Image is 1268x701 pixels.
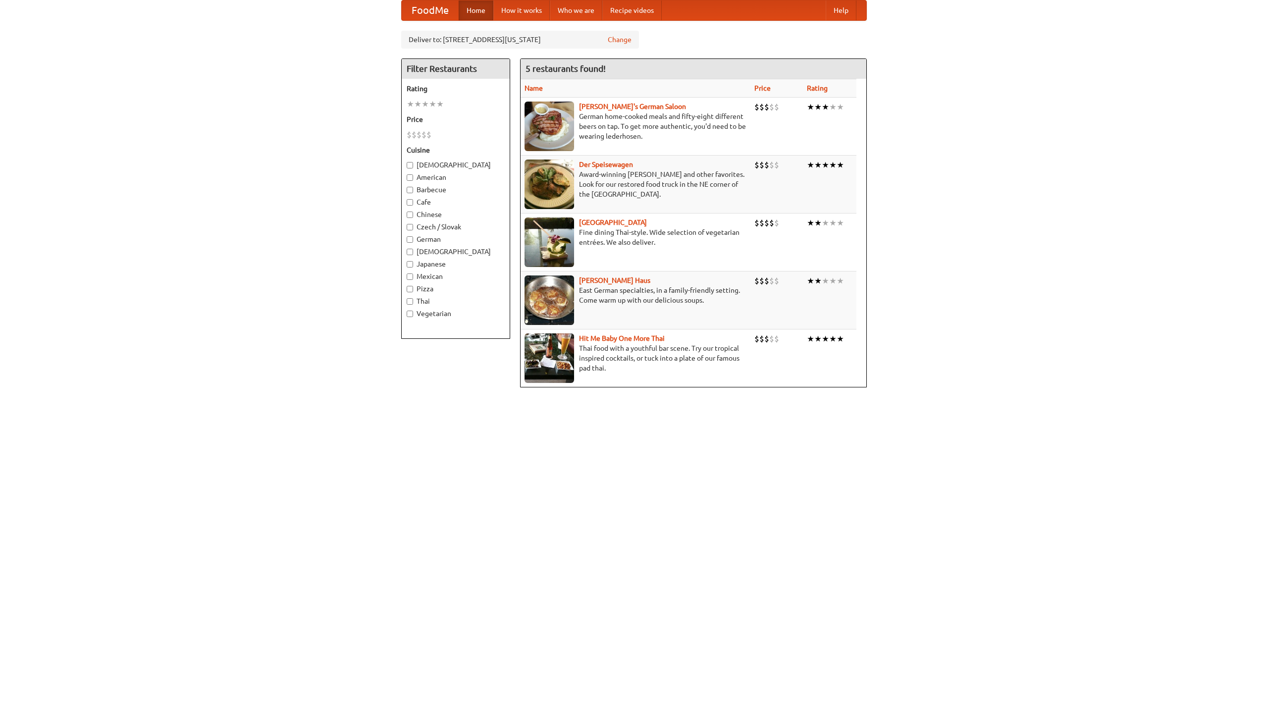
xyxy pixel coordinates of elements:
li: ★ [829,275,837,286]
li: $ [754,217,759,228]
label: Vegetarian [407,309,505,319]
li: $ [412,129,417,140]
li: ★ [814,102,822,112]
input: American [407,174,413,181]
a: Home [459,0,493,20]
li: ★ [807,102,814,112]
li: ★ [414,99,422,109]
input: Barbecue [407,187,413,193]
img: satay.jpg [525,217,574,267]
input: Thai [407,298,413,305]
li: ★ [436,99,444,109]
a: [PERSON_NAME] Haus [579,276,650,284]
input: Cafe [407,199,413,206]
li: ★ [814,333,822,344]
a: Name [525,84,543,92]
input: Chinese [407,212,413,218]
li: $ [426,129,431,140]
li: $ [754,160,759,170]
a: [GEOGRAPHIC_DATA] [579,218,647,226]
img: esthers.jpg [525,102,574,151]
a: How it works [493,0,550,20]
p: Award-winning [PERSON_NAME] and other favorites. Look for our restored food truck in the NE corne... [525,169,746,199]
label: Czech / Slovak [407,222,505,232]
li: ★ [829,217,837,228]
li: ★ [814,275,822,286]
input: [DEMOGRAPHIC_DATA] [407,249,413,255]
li: $ [759,333,764,344]
a: Who we are [550,0,602,20]
h4: Filter Restaurants [402,59,510,79]
li: $ [774,160,779,170]
li: $ [774,102,779,112]
p: Fine dining Thai-style. Wide selection of vegetarian entrées. We also deliver. [525,227,746,247]
label: Pizza [407,284,505,294]
li: ★ [407,99,414,109]
li: ★ [822,217,829,228]
li: ★ [822,160,829,170]
li: ★ [822,333,829,344]
h5: Rating [407,84,505,94]
li: $ [407,129,412,140]
li: $ [769,275,774,286]
input: Czech / Slovak [407,224,413,230]
li: $ [759,160,764,170]
label: Mexican [407,271,505,281]
input: Mexican [407,273,413,280]
img: kohlhaus.jpg [525,275,574,325]
li: ★ [422,99,429,109]
a: Price [754,84,771,92]
li: ★ [829,102,837,112]
li: $ [769,333,774,344]
li: $ [764,102,769,112]
li: $ [759,275,764,286]
li: $ [764,275,769,286]
a: Change [608,35,632,45]
label: [DEMOGRAPHIC_DATA] [407,160,505,170]
li: $ [422,129,426,140]
li: ★ [814,160,822,170]
li: ★ [807,217,814,228]
h5: Price [407,114,505,124]
label: Cafe [407,197,505,207]
li: ★ [837,160,844,170]
label: [DEMOGRAPHIC_DATA] [407,247,505,257]
li: $ [759,217,764,228]
li: ★ [807,275,814,286]
a: Recipe videos [602,0,662,20]
p: East German specialties, in a family-friendly setting. Come warm up with our delicious soups. [525,285,746,305]
li: ★ [822,275,829,286]
ng-pluralize: 5 restaurants found! [526,64,606,73]
li: $ [764,333,769,344]
li: $ [764,217,769,228]
h5: Cuisine [407,145,505,155]
label: Thai [407,296,505,306]
li: ★ [807,333,814,344]
li: $ [754,102,759,112]
li: ★ [814,217,822,228]
input: German [407,236,413,243]
li: $ [759,102,764,112]
p: German home-cooked meals and fifty-eight different beers on tap. To get more authentic, you'd nee... [525,111,746,141]
img: speisewagen.jpg [525,160,574,209]
a: Hit Me Baby One More Thai [579,334,665,342]
a: Der Speisewagen [579,161,633,168]
li: ★ [837,333,844,344]
label: German [407,234,505,244]
li: ★ [829,160,837,170]
li: $ [417,129,422,140]
li: $ [764,160,769,170]
li: ★ [837,217,844,228]
li: $ [754,333,759,344]
li: ★ [807,160,814,170]
label: American [407,172,505,182]
li: ★ [837,275,844,286]
img: babythai.jpg [525,333,574,383]
input: Vegetarian [407,311,413,317]
li: ★ [829,333,837,344]
p: Thai food with a youthful bar scene. Try our tropical inspired cocktails, or tuck into a plate of... [525,343,746,373]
